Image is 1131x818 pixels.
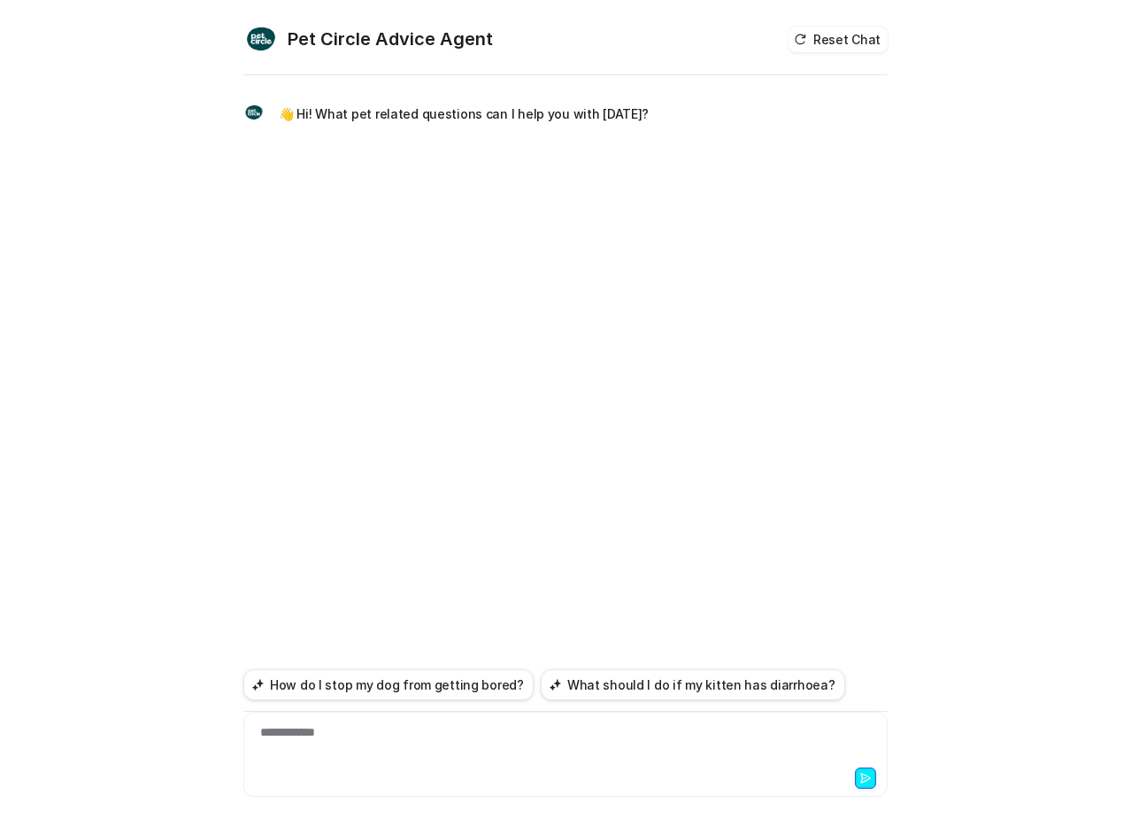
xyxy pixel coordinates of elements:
[541,669,845,700] button: What should I do if my kitten has diarrhoea?
[243,669,534,700] button: How do I stop my dog from getting bored?
[243,102,265,123] img: Widget
[789,27,888,52] button: Reset Chat
[279,104,649,125] p: 👋 Hi! What pet related questions can I help you with [DATE]?
[288,27,493,51] h2: Pet Circle Advice Agent
[243,21,279,57] img: Widget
